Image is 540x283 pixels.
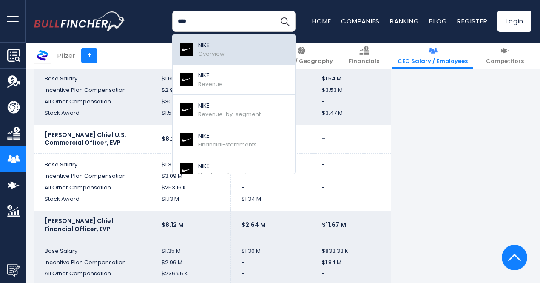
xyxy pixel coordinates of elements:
td: $309.60 K [151,96,231,108]
td: - [231,182,311,194]
p: NIKE [198,41,225,50]
td: Base Salary [34,240,151,257]
td: $3.09 M [151,171,231,182]
button: Search [274,11,296,32]
td: $2.90 M [151,85,231,96]
img: bullfincher logo [34,11,125,31]
td: $1.84 M [311,257,391,269]
span: Overview [198,50,225,58]
a: Blog [429,17,447,26]
span: Revenue-by-segment [198,110,261,118]
b: - [322,134,325,143]
td: $1.30 M [231,240,311,257]
td: All Other Compensation [34,96,151,108]
td: Incentive Plan Compensation [34,171,151,182]
td: - [311,154,391,171]
td: $1.54 M [311,67,391,84]
a: NIKE Revenue [173,65,295,95]
p: NIKE [198,101,261,110]
a: CEO Salary / Employees [392,43,473,69]
td: - [231,268,311,280]
td: $1.57 M [151,108,231,125]
td: Incentive Plan Compensation [34,85,151,96]
a: Login [497,11,531,32]
p: NIKE [198,71,223,80]
a: Competitors [481,43,529,69]
span: CEO Salary / Employees [398,58,468,65]
td: $1.13 M [151,194,231,211]
a: Companies [341,17,380,26]
span: Product / Geography [270,58,333,65]
b: $8.12 M [162,220,184,229]
td: $253.16 K [151,182,231,194]
td: All Other Compensation [34,268,151,280]
b: $2.64 M [242,220,266,229]
span: Revenue [198,80,223,88]
td: $2.96 M [151,257,231,269]
td: - [311,182,391,194]
td: All Other Compensation [34,182,151,194]
a: NIKE Overview [173,34,295,65]
a: + [81,48,97,63]
td: - [311,194,391,211]
td: $1.34 M [151,154,231,171]
td: $833.33 K [311,240,391,257]
span: Financial-statements [198,140,257,149]
td: - [311,171,391,182]
td: - [231,257,311,269]
span: Financials [349,58,379,65]
a: Ranking [390,17,419,26]
td: $1.34 M [231,194,311,211]
b: [PERSON_NAME] Chief U.S. Commercial Officer, EVP [45,131,126,147]
a: Financials [344,43,384,69]
img: PFE logo [34,47,51,63]
td: - [311,96,391,108]
b: $11.67 M [322,220,346,229]
b: $8.29 M [162,134,185,143]
td: $3.47 M [311,108,391,125]
td: Stock Award [34,108,151,125]
div: Pfizer [57,51,75,60]
td: $1.65 M [151,67,231,84]
a: NIKE Financial-statements [173,125,295,155]
span: Competitors [486,58,524,65]
a: Product / Geography [265,43,338,69]
td: Base Salary [34,154,151,171]
b: [PERSON_NAME] Chief Financial Officer, EVP [45,217,114,233]
a: NIKE Number-of-employees [173,155,295,186]
p: NIKE [198,131,257,140]
td: - [311,268,391,280]
td: Incentive Plan Compensation [34,257,151,269]
td: $236.95 K [151,268,231,280]
td: Stock Award [34,194,151,211]
p: NIKE [198,162,264,171]
a: Home [312,17,331,26]
td: Base Salary [34,67,151,84]
td: - [231,171,311,182]
td: $1.35 M [151,240,231,257]
a: Register [457,17,487,26]
a: NIKE Revenue-by-segment [173,95,295,125]
span: Number-of-employees [198,171,264,179]
a: Go to homepage [34,11,125,31]
td: $3.53 M [311,85,391,96]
